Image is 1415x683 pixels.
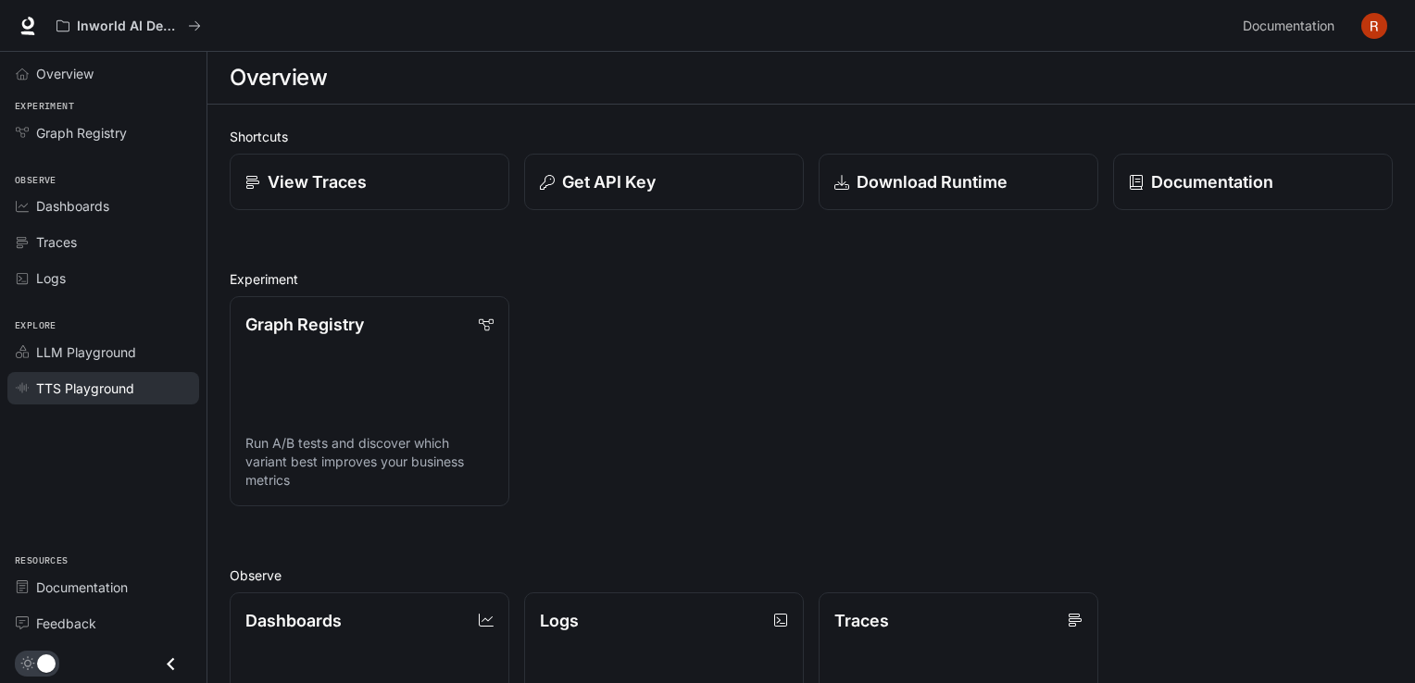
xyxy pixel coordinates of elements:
[245,608,342,633] p: Dashboards
[7,372,199,404] a: TTS Playground
[562,169,656,194] p: Get API Key
[7,336,199,368] a: LLM Playground
[7,117,199,149] a: Graph Registry
[230,154,509,210] a: View Traces
[36,64,94,83] span: Overview
[230,127,1393,146] h2: Shortcuts
[1113,154,1393,210] a: Documentation
[7,226,199,258] a: Traces
[36,342,136,362] span: LLM Playground
[268,169,367,194] p: View Traces
[834,608,889,633] p: Traces
[1356,7,1393,44] button: User avatar
[245,312,364,337] p: Graph Registry
[230,565,1393,585] h2: Observe
[77,19,181,34] p: Inworld AI Demos
[245,434,494,490] p: Run A/B tests and discover which variant best improves your business metrics
[7,190,199,222] a: Dashboards
[230,59,327,96] h1: Overview
[36,232,77,252] span: Traces
[819,154,1098,210] a: Download Runtime
[1235,7,1348,44] a: Documentation
[230,296,509,506] a: Graph RegistryRun A/B tests and discover which variant best improves your business metrics
[857,169,1008,194] p: Download Runtime
[1361,13,1387,39] img: User avatar
[230,269,1393,289] h2: Experiment
[150,645,192,683] button: Close drawer
[7,262,199,294] a: Logs
[524,154,804,210] button: Get API Key
[7,57,199,90] a: Overview
[540,608,579,633] p: Logs
[36,379,134,398] span: TTS Playground
[1243,15,1334,38] span: Documentation
[36,196,109,216] span: Dashboards
[36,268,66,288] span: Logs
[48,7,209,44] button: All workspaces
[36,123,127,143] span: Graph Registry
[7,571,199,603] a: Documentation
[1151,169,1273,194] p: Documentation
[36,577,128,597] span: Documentation
[7,607,199,640] a: Feedback
[36,614,96,633] span: Feedback
[37,652,56,673] span: Dark mode toggle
